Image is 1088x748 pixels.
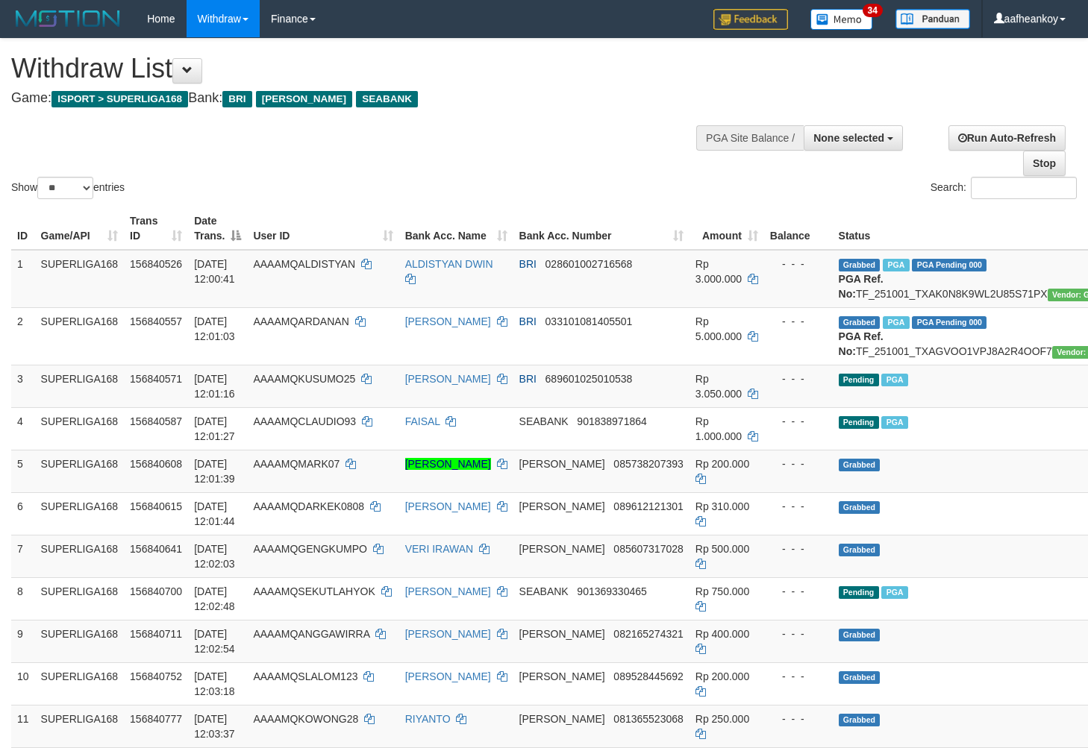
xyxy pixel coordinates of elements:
[405,458,491,470] a: [PERSON_NAME]
[519,585,569,597] span: SEABANK
[188,207,247,250] th: Date Trans.: activate to sort column descending
[519,543,605,555] span: [PERSON_NAME]
[253,500,364,512] span: AAAAMQDARKEK0808
[839,374,879,386] span: Pending
[695,258,742,285] span: Rp 3.000.000
[519,628,605,640] span: [PERSON_NAME]
[695,713,749,725] span: Rp 250.000
[11,620,35,662] td: 9
[770,669,827,684] div: - - -
[405,543,474,555] a: VERI IRAWAN
[804,125,903,151] button: None selected
[513,207,690,250] th: Bank Acc. Number: activate to sort column ascending
[11,577,35,620] td: 8
[11,492,35,535] td: 6
[11,91,710,106] h4: Game: Bank:
[130,258,182,270] span: 156840526
[405,415,440,427] a: FAISAL
[545,258,633,270] span: Copy 028601002716568 to clipboard
[545,315,633,327] span: Copy 033101081405501 to clipboard
[11,365,35,407] td: 3
[519,373,537,385] span: BRI
[912,316,987,329] span: PGA Pending
[35,207,125,250] th: Game/API: activate to sort column ascending
[613,458,683,470] span: Copy 085738207393 to clipboard
[519,713,605,725] span: [PERSON_NAME]
[130,585,182,597] span: 156840700
[11,662,35,705] td: 10
[194,258,235,285] span: [DATE] 12:00:41
[839,459,881,471] span: Grabbed
[130,315,182,327] span: 156840557
[881,416,907,429] span: Marked by aafsengchandara
[253,585,375,597] span: AAAAMQSEKUTLAHYOK
[839,330,884,357] b: PGA Ref. No:
[405,670,491,682] a: [PERSON_NAME]
[35,535,125,577] td: SUPERLIGA168
[695,628,749,640] span: Rp 400.000
[405,258,493,270] a: ALDISTYAN DWIN
[519,500,605,512] span: [PERSON_NAME]
[194,500,235,527] span: [DATE] 12:01:44
[770,456,827,471] div: - - -
[405,628,491,640] a: [PERSON_NAME]
[130,628,182,640] span: 156840711
[405,713,451,725] a: RIYANTO
[405,585,491,597] a: [PERSON_NAME]
[613,543,683,555] span: Copy 085607317028 to clipboard
[405,315,491,327] a: [PERSON_NAME]
[770,499,827,514] div: - - -
[577,585,646,597] span: Copy 901369330465 to clipboard
[194,458,235,485] span: [DATE] 12:01:39
[839,714,881,726] span: Grabbed
[881,586,907,599] span: Marked by aafsengchandara
[11,705,35,747] td: 11
[194,585,235,612] span: [DATE] 12:02:48
[194,543,235,570] span: [DATE] 12:02:03
[35,662,125,705] td: SUPERLIGA168
[405,373,491,385] a: [PERSON_NAME]
[613,500,683,512] span: Copy 089612121301 to clipboard
[695,670,749,682] span: Rp 200.000
[863,4,883,17] span: 34
[130,670,182,682] span: 156840752
[194,628,235,655] span: [DATE] 12:02:54
[519,258,537,270] span: BRI
[11,307,35,365] td: 2
[770,541,827,556] div: - - -
[695,373,742,400] span: Rp 3.050.000
[813,132,884,144] span: None selected
[839,629,881,641] span: Grabbed
[130,543,182,555] span: 156840641
[35,407,125,450] td: SUPERLIGA168
[895,9,970,29] img: panduan.png
[839,259,881,271] span: Grabbed
[696,125,804,151] div: PGA Site Balance /
[948,125,1066,151] a: Run Auto-Refresh
[35,705,125,747] td: SUPERLIGA168
[810,9,873,30] img: Button%20Memo.svg
[194,415,235,442] span: [DATE] 12:01:27
[194,670,235,697] span: [DATE] 12:03:18
[11,54,710,84] h1: Withdraw List
[931,177,1077,199] label: Search:
[194,713,235,740] span: [DATE] 12:03:37
[839,273,884,300] b: PGA Ref. No:
[695,543,749,555] span: Rp 500.000
[839,416,879,429] span: Pending
[690,207,764,250] th: Amount: activate to sort column ascending
[35,250,125,308] td: SUPERLIGA168
[253,543,366,555] span: AAAAMQGENGKUMPO
[695,458,749,470] span: Rp 200.000
[11,250,35,308] td: 1
[130,415,182,427] span: 156840587
[613,628,683,640] span: Copy 082165274321 to clipboard
[130,373,182,385] span: 156840571
[770,314,827,329] div: - - -
[399,207,513,250] th: Bank Acc. Name: activate to sort column ascending
[839,671,881,684] span: Grabbed
[253,628,369,640] span: AAAAMQANGGAWIRRA
[37,177,93,199] select: Showentries
[35,620,125,662] td: SUPERLIGA168
[253,670,357,682] span: AAAAMQSLALOM123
